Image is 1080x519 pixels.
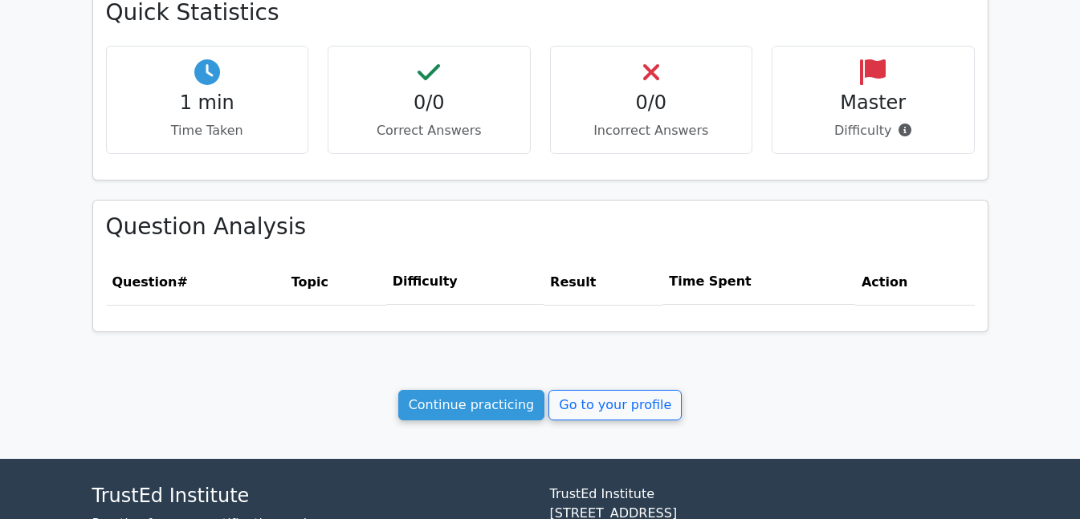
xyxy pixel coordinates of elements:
[548,390,682,420] a: Go to your profile
[120,91,295,115] h4: 1 min
[564,121,740,140] p: Incorrect Answers
[285,259,386,305] th: Topic
[341,121,517,140] p: Correct Answers
[398,390,545,420] a: Continue practicing
[785,91,961,115] h4: Master
[120,121,295,140] p: Time Taken
[106,259,285,305] th: #
[564,91,740,115] h4: 0/0
[92,485,531,508] h4: TrustEd Institute
[544,259,662,305] th: Result
[855,259,975,305] th: Action
[386,259,544,305] th: Difficulty
[662,259,855,305] th: Time Spent
[785,121,961,140] p: Difficulty
[106,213,975,241] h3: Question Analysis
[341,91,517,115] h4: 0/0
[112,274,177,290] span: Question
